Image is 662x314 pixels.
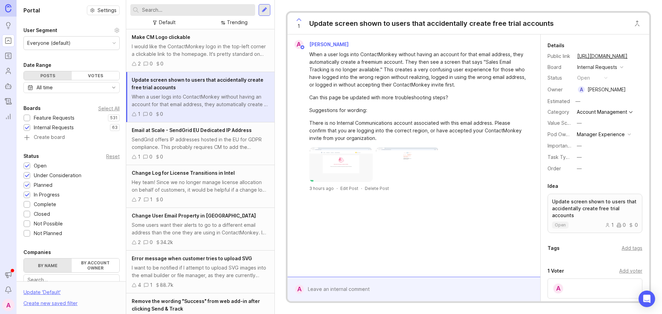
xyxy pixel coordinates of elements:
[365,185,389,191] div: Delete Post
[300,45,305,50] img: member badge
[34,172,81,179] div: Under Consideration
[138,60,141,68] div: 2
[160,153,163,161] div: 0
[2,65,14,77] a: Users
[98,107,120,110] div: Select All
[577,153,582,161] div: —
[227,19,248,26] div: Trending
[605,223,614,227] div: 1
[548,143,573,149] label: Importance
[616,223,626,227] div: 0
[573,97,582,106] div: —
[548,165,561,171] label: Order
[150,281,152,289] div: 1
[160,196,163,203] div: 0
[132,34,190,40] span: Make CM Logo clickable
[132,93,269,108] div: When a user logs into ContactMonkey without having an account for that email address, they automa...
[548,194,642,233] a: Update screen shown to users that accidentally create free trial accountsopen100
[23,6,40,14] h1: Portal
[622,244,642,252] div: Add tags
[159,19,175,26] div: Default
[361,185,362,191] div: ·
[160,110,163,118] div: 0
[160,281,173,289] div: 88.7k
[87,6,120,15] button: Settings
[27,39,71,47] div: Everyone (default)
[2,19,14,32] a: Ideas
[34,210,50,218] div: Closed
[34,191,60,199] div: In Progress
[24,71,72,80] div: Posts
[132,213,256,219] span: Change User Email Property in [GEOGRAPHIC_DATA]
[2,299,14,311] button: A
[132,43,269,58] div: I would like the ContactMonkey logo in the top-left corner a clickable link to the homepage. It's...
[548,108,572,116] div: Category
[112,125,118,130] p: 63
[34,230,62,237] div: Not Planned
[588,86,626,93] div: [PERSON_NAME]
[548,154,572,160] label: Task Type
[138,239,141,246] div: 2
[23,104,41,112] div: Boards
[290,40,354,49] a: A[PERSON_NAME]
[552,198,638,219] p: Update screen shown to users that accidentally create free trial accounts
[37,84,53,91] div: All time
[309,148,373,182] img: https://canny-assets.io/images/dcae56c228d4ee548e6b90126244b5ea.png
[132,298,260,312] span: Remove the wording "Success" from web add-in after clicking Send & Track
[2,110,14,123] a: Reporting
[548,74,572,82] div: Status
[294,40,303,49] div: A
[160,60,163,68] div: 0
[2,50,14,62] a: Roadmaps
[548,52,572,60] div: Public link
[548,182,558,190] div: Idea
[23,135,120,141] a: Create board
[548,120,574,126] label: Value Scale
[106,154,120,158] div: Reset
[2,95,14,108] a: Changelog
[553,283,564,294] div: A
[28,276,116,284] input: Search...
[5,4,11,12] img: Canny Home
[2,80,14,92] a: Autopilot
[24,259,72,272] label: By name
[340,185,358,191] div: Edit Post
[132,221,269,236] div: Some users want their alerts to go to a different email address than the one they are using in Co...
[98,7,117,14] span: Settings
[34,220,63,227] div: Not Possible
[309,185,334,191] span: 3 hours ago
[108,85,119,90] svg: toggle icon
[619,267,642,275] div: Add voter
[150,239,153,246] div: 0
[2,34,14,47] a: Portal
[548,41,564,50] div: Details
[150,60,153,68] div: 0
[23,248,51,256] div: Companies
[630,17,644,30] button: Close button
[132,179,269,194] div: Hey team! Since we no longer manage license allocation on behalf of customers, it would be helpfu...
[132,264,269,279] div: I want to be notified if I attempt to upload SVG images into the email builder or file manager, a...
[555,222,566,228] p: open
[126,122,274,165] a: Email at Scale - SendGrid EU Dedicated IP AddressSendGrid offers IP addresses hosted in the EU fo...
[577,142,582,150] div: —
[548,131,583,137] label: Pod Ownership
[34,114,74,122] div: Feature Requests
[577,131,625,138] div: Manager Experience
[138,196,141,203] div: 7
[132,77,263,90] span: Update screen shown to users that accidentally create free trial accounts
[309,107,526,114] div: Suggestions for wording:
[138,281,141,289] div: 4
[126,72,274,122] a: Update screen shown to users that accidentally create free trial accountsWhen a user logs into Co...
[126,251,274,293] a: Error message when customer tries to upload SVGI want to be notified if I attempt to upload SVG i...
[575,52,630,61] a: [URL][DOMAIN_NAME]
[34,181,52,189] div: Planned
[577,119,582,127] div: —
[309,94,526,101] div: Can this page be updated with more troubleshooting steps?
[34,201,56,208] div: Complete
[309,119,526,142] div: There is no Internal Communications account associated with this email address. Please confirm th...
[23,300,78,307] div: Create new saved filter
[23,152,39,160] div: Status
[132,127,252,133] span: Email at Scale - SendGrid EU Dedicated IP Address
[629,223,638,227] div: 0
